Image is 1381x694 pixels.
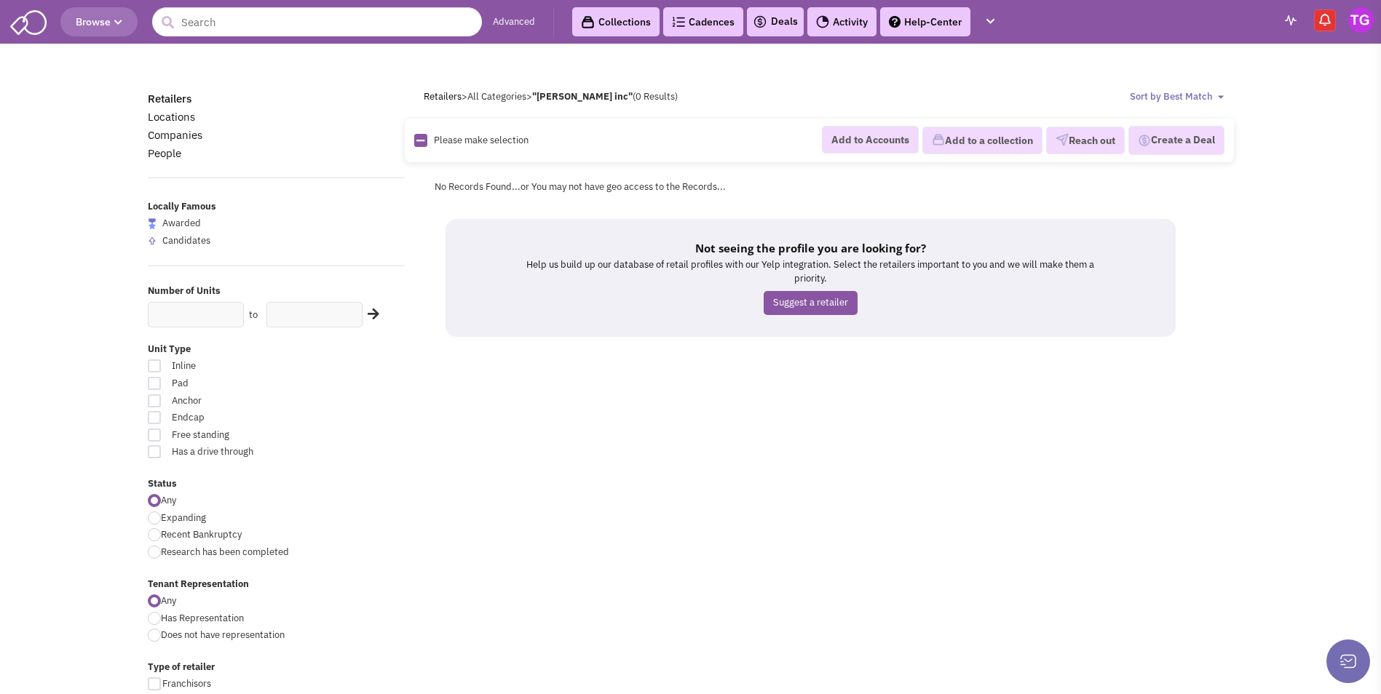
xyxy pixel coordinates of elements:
[807,7,877,36] a: Activity
[152,7,482,36] input: Search
[148,343,405,356] label: Unit Type
[532,90,633,103] b: "[PERSON_NAME] inc"
[60,7,138,36] button: Browse
[526,90,532,103] span: >
[148,128,202,142] a: Companies
[358,305,381,324] div: Search Nearby
[753,13,798,31] a: Deals
[10,7,47,35] img: SmartAdmin
[162,394,324,408] span: Anchor
[889,16,901,28] img: help.png
[816,15,829,28] img: Activity.png
[148,110,195,124] a: Locations
[1138,132,1151,148] img: Deal-Dollar.png
[148,477,405,491] label: Status
[435,180,726,193] span: No Records Found...or You may not have geo access to the Records...
[1056,133,1069,146] img: VectorPaper_Plane.png
[462,90,467,103] span: >
[753,13,767,31] img: icon-deals.svg
[424,90,462,103] a: Retailers
[467,90,678,103] span: All Categories (0 Results)
[162,428,324,442] span: Free standing
[148,92,191,105] a: Retailers
[161,494,176,506] span: Any
[148,661,405,674] label: Type of retailer
[672,17,685,27] img: Cadences_logo.png
[162,377,324,391] span: Pad
[148,236,157,245] img: locallyfamous-upvote.png
[161,528,242,541] span: Recent Bankruptcy
[162,445,324,459] span: Has a drive through
[148,578,405,591] label: Tenant Representation
[249,308,258,322] label: to
[148,218,157,229] img: locallyfamous-largeicon.png
[932,133,945,146] img: icon-collection-lavender.png
[880,7,970,36] a: Help-Center
[414,134,427,147] img: Rectangle.png
[162,234,210,247] span: Candidates
[76,15,122,28] span: Browse
[434,134,529,146] span: Please make selection
[822,126,919,153] button: Add to Accounts
[162,411,324,425] span: Endcap
[572,7,660,36] a: Collections
[581,15,595,29] img: icon-collection-lavender-black.svg
[148,200,405,214] label: Locally Famous
[493,15,535,29] a: Advanced
[518,258,1103,285] p: Help us build up our database of retail profiles with our Yelp integration. Select the retailers ...
[663,7,743,36] a: Cadences
[1046,127,1125,154] button: Reach out
[518,241,1103,255] h5: Not seeing the profile you are looking for?
[1128,126,1224,155] button: Create a Deal
[162,217,201,229] span: Awarded
[161,629,285,641] span: Does not have representation
[148,146,181,160] a: People
[922,127,1042,154] button: Add to a collection
[161,612,244,624] span: Has Representation
[162,677,211,690] span: Franchisors
[148,284,405,298] label: Number of Units
[161,594,176,607] span: Any
[161,511,206,524] span: Expanding
[1348,7,1374,33] img: Tim Garber
[162,359,324,373] span: Inline
[161,546,289,558] span: Research has been completed
[764,291,858,315] a: Suggest a retailer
